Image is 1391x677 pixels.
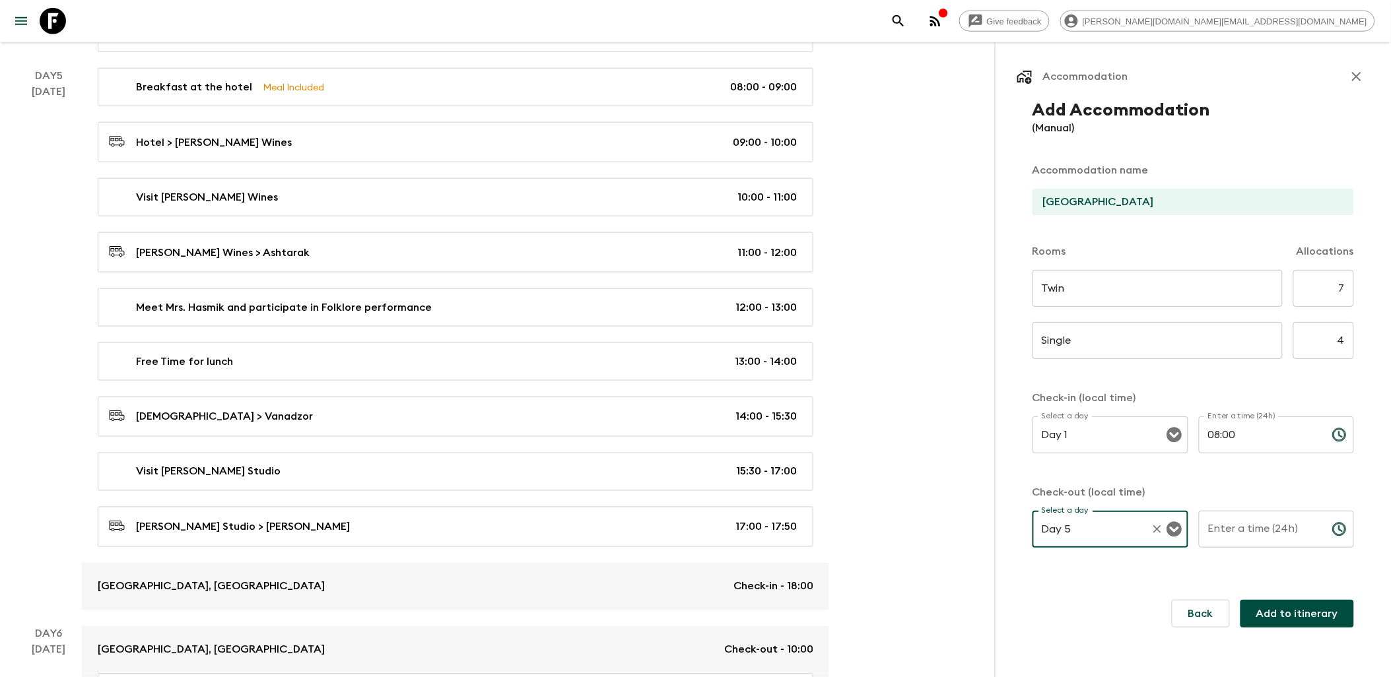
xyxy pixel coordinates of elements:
p: [PERSON_NAME] Wines > Ashtarak [136,245,310,261]
a: Visit [PERSON_NAME] Studio15:30 - 17:00 [98,453,813,491]
p: Hotel > [PERSON_NAME] Wines [136,135,292,150]
p: Check-in (local time) [1033,390,1354,406]
a: Free Time for lunch13:00 - 14:00 [98,342,813,381]
button: Choose time, selected time is 8:00 AM [1326,422,1353,448]
a: Hotel > [PERSON_NAME] Wines09:00 - 10:00 [98,122,813,162]
label: Select a day [1042,505,1089,516]
input: hh:mm [1199,511,1322,548]
p: Day 5 [16,68,82,84]
label: Select a day [1042,410,1089,422]
h1: Add Accommodation [1033,100,1354,120]
p: Day 6 [16,626,82,642]
p: [GEOGRAPHIC_DATA], [GEOGRAPHIC_DATA] [98,642,325,658]
button: menu [8,8,34,34]
input: eg. Amazonian Treehouses [1033,189,1343,215]
p: 17:00 - 17:50 [735,519,797,535]
p: 11:00 - 12:00 [737,245,797,261]
p: 09:00 - 10:00 [733,135,797,150]
p: 10:00 - 11:00 [737,189,797,205]
p: Accommodation name [1033,162,1354,178]
p: [DEMOGRAPHIC_DATA] > Vanadzor [136,409,313,425]
p: Rooms [1033,243,1066,259]
p: Check-out (local time) [1033,484,1354,500]
p: Visit [PERSON_NAME] Studio [136,464,281,480]
p: Allocations [1297,243,1354,259]
a: Meet Mrs. Hasmik and participate in Folklore performance12:00 - 13:00 [98,288,813,327]
a: Give feedback [959,11,1050,32]
button: Open [1165,426,1184,444]
p: (Manual) [1033,120,1354,136]
button: search adventures [885,8,912,34]
label: Enter a time (24h) [1208,410,1276,422]
input: eg. Double superior treehouse [1033,322,1283,359]
p: Check-in - 18:00 [733,579,813,595]
p: 08:00 - 09:00 [730,79,797,95]
p: Breakfast at the hotel [136,79,252,95]
div: [DATE] [32,84,66,610]
a: [GEOGRAPHIC_DATA], [GEOGRAPHIC_DATA]Check-out - 10:00 [82,626,829,674]
p: Free Time for lunch [136,354,233,370]
p: [GEOGRAPHIC_DATA], [GEOGRAPHIC_DATA] [98,579,325,595]
p: 14:00 - 15:30 [735,409,797,425]
div: [PERSON_NAME][DOMAIN_NAME][EMAIL_ADDRESS][DOMAIN_NAME] [1060,11,1375,32]
p: Check-out - 10:00 [724,642,813,658]
a: [DEMOGRAPHIC_DATA] > Vanadzor14:00 - 15:30 [98,397,813,437]
button: Choose time [1326,516,1353,542]
a: [PERSON_NAME] Studio > [PERSON_NAME]17:00 - 17:50 [98,507,813,547]
span: Give feedback [980,16,1049,26]
button: Back [1172,600,1230,628]
p: 12:00 - 13:00 [735,300,797,315]
a: [PERSON_NAME] Wines > Ashtarak11:00 - 12:00 [98,232,813,273]
p: 13:00 - 14:00 [735,354,797,370]
button: Add to itinerary [1240,600,1354,628]
a: [GEOGRAPHIC_DATA], [GEOGRAPHIC_DATA]Check-in - 18:00 [82,563,829,610]
p: Meet Mrs. Hasmik and participate in Folklore performance [136,300,432,315]
p: Visit [PERSON_NAME] Wines [136,189,278,205]
button: Open [1165,520,1184,538]
button: Clear [1148,520,1167,538]
p: Meal Included [263,80,324,94]
input: hh:mm [1199,416,1322,453]
p: 15:30 - 17:00 [736,464,797,480]
span: [PERSON_NAME][DOMAIN_NAME][EMAIL_ADDRESS][DOMAIN_NAME] [1075,16,1374,26]
a: Visit [PERSON_NAME] Wines10:00 - 11:00 [98,178,813,216]
input: eg. Tent on a jeep [1033,270,1283,307]
p: [PERSON_NAME] Studio > [PERSON_NAME] [136,519,350,535]
p: Accommodation [1043,69,1128,84]
a: Breakfast at the hotelMeal Included08:00 - 09:00 [98,68,813,106]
